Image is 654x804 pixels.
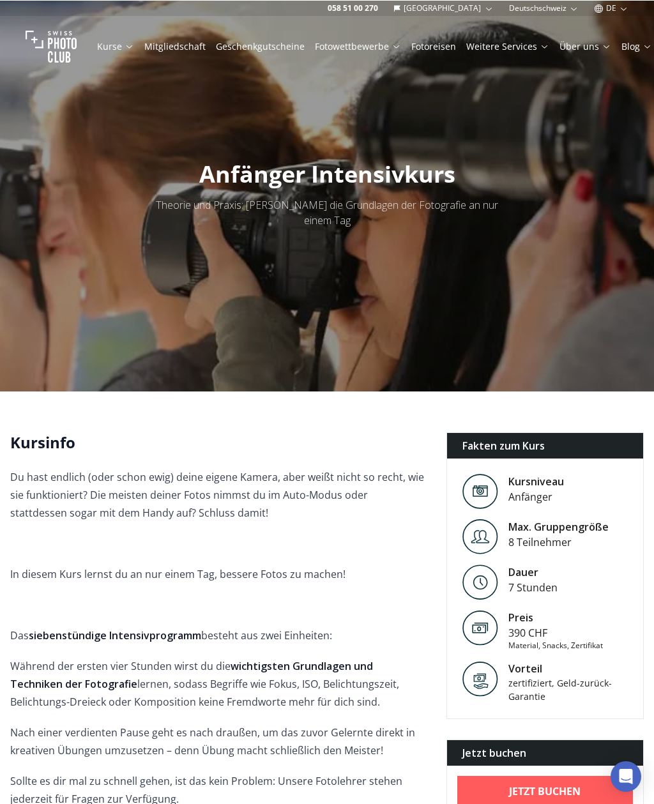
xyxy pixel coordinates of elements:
[508,564,558,579] div: Dauer
[411,40,456,52] a: Fotoreisen
[462,519,498,554] img: Level
[92,37,139,55] button: Kurse
[447,740,643,765] div: Jetzt buchen
[199,158,455,189] span: Anfänger Intensivkurs
[611,761,641,791] div: Open Intercom Messenger
[559,40,611,52] a: Über uns
[406,37,461,55] button: Fotoreisen
[144,40,206,52] a: Mitgliedschaft
[328,3,378,13] a: 058 51 00 270
[509,783,581,798] b: Jetzt buchen
[10,723,426,759] p: Nach einer verdienten Pause geht es nach draußen, um das zuvor Gelernte direkt in kreativen Übung...
[315,40,401,52] a: Fotowettbewerbe
[466,40,549,52] a: Weitere Services
[26,20,77,72] img: Swiss photo club
[10,626,426,644] p: Das besteht aus zwei Einheiten:
[508,534,609,549] div: 8 Teilnehmer
[139,37,211,55] button: Mitgliedschaft
[508,625,603,640] div: 390 CHF
[621,40,652,52] a: Blog
[10,565,426,582] p: In diesem Kurs lernst du an nur einem Tag, bessere Fotos zu machen!
[462,609,498,645] img: Preis
[310,37,406,55] button: Fotowettbewerbe
[508,640,603,650] div: Material, Snacks, Zertifikat
[97,40,134,52] a: Kurse
[508,519,609,534] div: Max. Gruppengröße
[156,197,498,227] span: Theorie und Praxis: [PERSON_NAME] die Grundlagen der Fotografie an nur einem Tag
[461,37,554,55] button: Weitere Services
[508,609,603,625] div: Preis
[10,432,426,452] h2: Kursinfo
[10,467,426,521] p: Du hast endlich (oder schon ewig) deine eigene Kamera, aber weißt nicht so recht, wie sie funktio...
[211,37,310,55] button: Geschenkgutscheine
[29,628,201,642] strong: siebenstündige Intensivprogramm
[216,40,305,52] a: Geschenkgutscheine
[508,579,558,595] div: 7 Stunden
[508,676,617,702] div: zertifiziert, Geld-zurück-Garantie
[508,489,564,504] div: Anfänger
[462,473,498,508] img: Level
[10,656,426,710] p: Während der ersten vier Stunden wirst du die lernen, sodass Begriffe wie Fokus, ISO, Belichtungsz...
[508,660,617,676] div: Vorteil
[508,473,564,489] div: Kursniveau
[447,432,643,458] div: Fakten zum Kurs
[554,37,616,55] button: Über uns
[462,660,498,696] img: Vorteil
[462,564,498,599] img: Level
